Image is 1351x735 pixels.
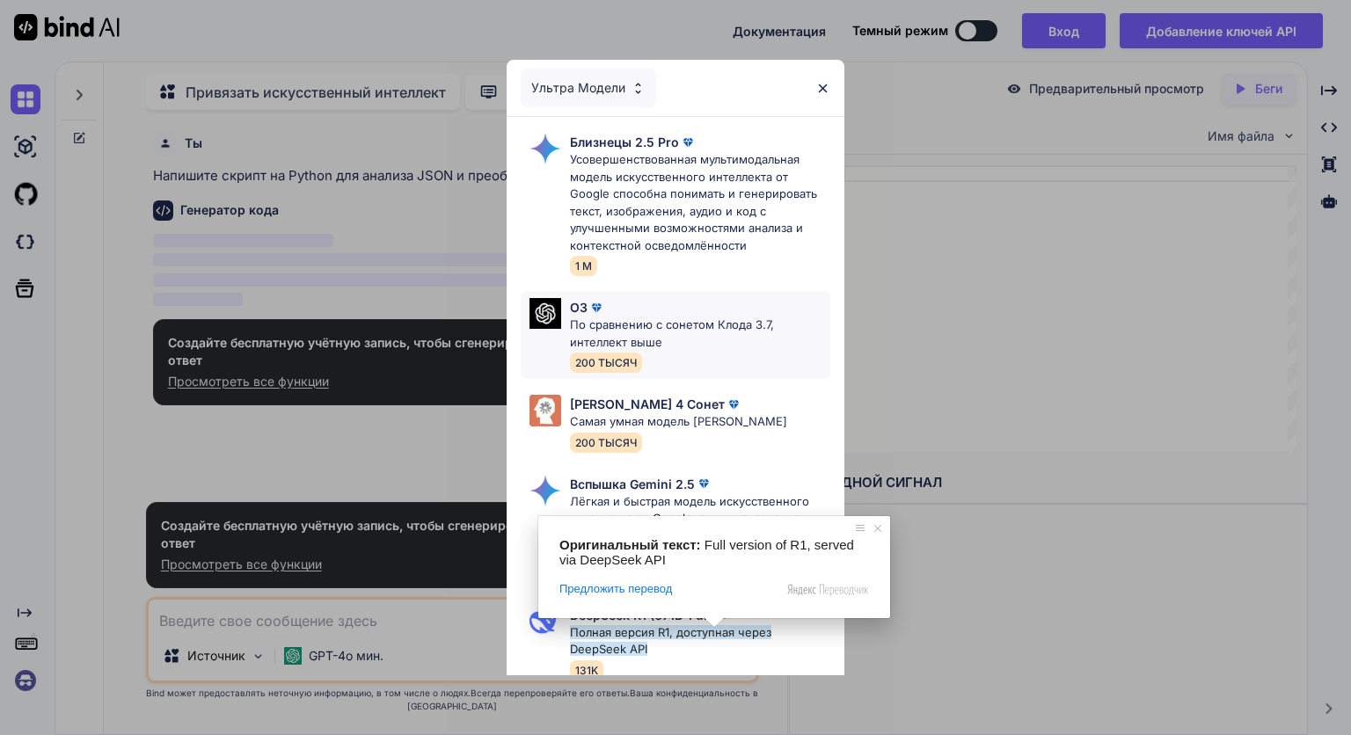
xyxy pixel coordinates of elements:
[570,300,588,315] ya-tr-span: O3
[559,537,858,567] span: Full version of R1, served via DeepSeek API
[631,81,646,96] img: Выбирайте Модели
[570,608,715,622] ya-tr-span: DeepSeek R1 (671B-Full)
[588,299,605,317] img: Премиум
[529,298,561,329] img: Выбирайте Модели
[570,494,829,560] ya-tr-span: Лёгкая и быстрая модель искусственного интеллекта от Google, оптимизированная для выполнения зада...
[570,477,695,491] ya-tr-span: Вспышка Gemini 2.5
[575,664,598,677] ya-tr-span: 131K
[815,81,830,96] img: Закрыть
[575,259,592,273] ya-tr-span: 1 М
[529,606,561,637] img: Выбирайте Модели
[570,625,771,657] ya-tr-span: Полная версия R1, доступная через DeepSeek API
[570,397,725,411] ya-tr-span: [PERSON_NAME] 4 Сонет
[725,396,742,413] img: Премиум
[575,436,637,449] ya-tr-span: 200 ТЫСЯЧ
[570,317,774,349] ya-tr-span: По сравнению с сонетом Клода 3.7, интеллект выше
[529,475,561,506] img: Выбирайте Модели
[575,356,637,369] ya-tr-span: 200 ТЫСЯЧ
[570,135,679,149] ya-tr-span: Близнецы 2.5 Pro
[529,395,561,426] img: Выбирайте Модели
[570,152,817,252] ya-tr-span: Усовершенствованная мультимодальная модель искусственного интеллекта от Google способна понимать ...
[529,133,561,164] img: Выбирайте Модели
[570,414,787,428] ya-tr-span: Самая умная модель [PERSON_NAME]
[679,134,697,151] img: Премиум
[559,537,701,552] span: Оригинальный текст:
[559,581,672,597] span: Предложить перевод
[695,475,712,492] img: Премиум
[531,79,625,97] ya-tr-span: Ультра Модели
